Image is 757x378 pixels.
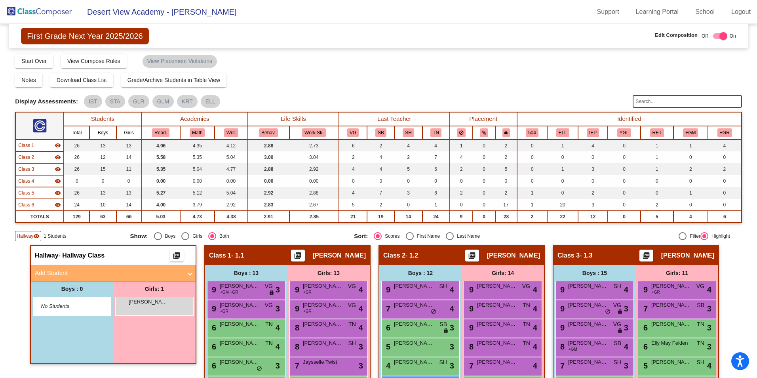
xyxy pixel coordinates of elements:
span: Show: [130,233,148,240]
th: Keep with teacher [495,126,517,139]
td: 5 [495,163,517,175]
mat-chip: STA [105,95,125,108]
td: 0 [450,199,473,211]
button: Grade/Archive Students in Table View [121,73,227,87]
td: 2 [339,151,367,163]
span: Edit Composition [655,31,698,39]
td: 5 [339,199,367,211]
td: 0 [608,175,641,187]
td: 7 [422,151,450,163]
button: +GM [683,128,698,137]
td: 4.73 [180,211,215,223]
td: 0 [473,175,495,187]
button: Start Over [15,54,53,68]
td: 14 [394,211,422,223]
button: Behav. [259,128,278,137]
td: 3.79 [180,199,215,211]
div: Boys : 15 [553,265,636,281]
span: VG [522,282,530,290]
span: - Hallway Class [59,252,105,260]
td: 4.38 [215,211,248,223]
td: 0.00 [215,175,248,187]
td: 0 [339,175,367,187]
td: 63 [89,211,116,223]
span: 3 [276,284,280,296]
mat-radio-group: Select an option [354,232,572,240]
mat-icon: visibility [33,233,40,239]
td: 26 [64,187,89,199]
td: 0 [547,187,578,199]
td: 1 [641,163,673,175]
td: TOTALS [15,211,64,223]
span: Class 2 [18,154,34,161]
td: 2.88 [248,139,289,151]
td: 5 [641,211,673,223]
td: 0 [608,151,641,163]
td: 2 [517,211,547,223]
mat-radio-group: Select an option [130,232,348,240]
td: 14 [116,151,142,163]
td: 5.27 [142,187,180,199]
td: 0 [473,187,495,199]
td: Sarah Minerva - 1.4 [15,175,64,187]
td: 2 [450,163,473,175]
td: 6 [339,139,367,151]
td: 2.85 [289,211,339,223]
td: 4.96 [142,139,180,151]
td: 5 [394,163,422,175]
span: SH [439,282,447,290]
td: 12 [578,211,608,223]
span: On [730,32,736,40]
td: 3 [578,199,608,211]
td: 26 [64,163,89,175]
span: [PERSON_NAME] [661,252,714,260]
td: 66 [116,211,142,223]
td: 0 [517,151,547,163]
td: 0 [547,151,578,163]
td: 5.04 [215,187,248,199]
span: Class 5 [18,189,34,197]
td: 10 [89,199,116,211]
td: 4 [673,211,708,223]
td: 5.35 [142,163,180,175]
td: 11 [116,163,142,175]
th: Above Grade Level in Reading [708,126,742,139]
td: 0 [473,139,495,151]
td: 2.73 [289,139,339,151]
span: VG [696,282,704,290]
td: 4 [367,163,394,175]
a: School [689,6,721,18]
td: 17 [495,199,517,211]
span: - 1.1 [231,252,244,260]
td: 1 [422,199,450,211]
mat-expansion-panel-header: Add Student [31,265,196,281]
span: Download Class List [57,77,107,83]
mat-icon: visibility [55,142,61,149]
mat-panel-title: Add Student [35,269,182,278]
th: Keep with students [473,126,495,139]
td: 28 [495,211,517,223]
td: 22 [547,211,578,223]
td: 4 [367,151,394,163]
button: TN [430,128,441,137]
td: 9 [450,211,473,223]
div: Boys : 12 [379,265,462,281]
input: Search... [633,95,742,108]
td: 2 [578,187,608,199]
td: 4 [339,163,367,175]
td: 0 [64,175,89,187]
td: 2.91 [248,211,289,223]
div: Girls: 13 [287,265,370,281]
td: 0 [473,163,495,175]
td: 0 [608,199,641,211]
div: Girls: 14 [462,265,544,281]
td: 4 [450,151,473,163]
td: 1 [547,139,578,151]
td: 2 [450,187,473,199]
span: Hallway [17,233,33,240]
td: 7 [367,187,394,199]
span: [PERSON_NAME] [303,282,342,290]
td: 5.04 [215,151,248,163]
td: 0 [673,151,708,163]
mat-icon: picture_as_pdf [293,252,302,263]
